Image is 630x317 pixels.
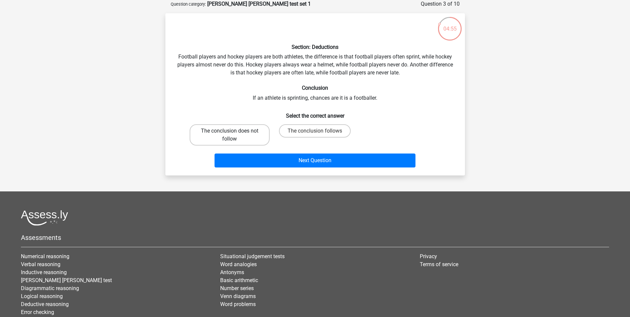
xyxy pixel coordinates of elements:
[220,261,257,267] a: Word analogies
[176,44,454,50] h6: Section: Deductions
[420,253,437,260] a: Privacy
[220,293,256,299] a: Venn diagrams
[21,234,609,242] h5: Assessments
[220,301,256,307] a: Word problems
[420,261,458,267] a: Terms of service
[21,261,60,267] a: Verbal reasoning
[21,293,63,299] a: Logical reasoning
[215,154,415,167] button: Next Question
[21,301,69,307] a: Deductive reasoning
[437,16,462,33] div: 04:55
[220,269,244,275] a: Antonyms
[171,2,206,7] small: Question category:
[21,269,67,275] a: Inductive reasoning
[220,253,285,260] a: Situational judgement tests
[21,285,79,291] a: Diagrammatic reasoning
[21,253,69,260] a: Numerical reasoning
[21,210,68,226] img: Assessly logo
[220,285,254,291] a: Number series
[220,277,258,283] a: Basic arithmetic
[21,309,54,315] a: Error checking
[176,107,454,119] h6: Select the correct answer
[176,85,454,91] h6: Conclusion
[21,277,112,283] a: [PERSON_NAME] [PERSON_NAME] test
[190,124,270,146] label: The conclusion does not follow
[207,1,311,7] strong: [PERSON_NAME] [PERSON_NAME] test set 1
[168,19,462,170] div: Football players and hockey players are both athletes, the difference is that football players of...
[279,124,351,138] label: The conclusion follows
